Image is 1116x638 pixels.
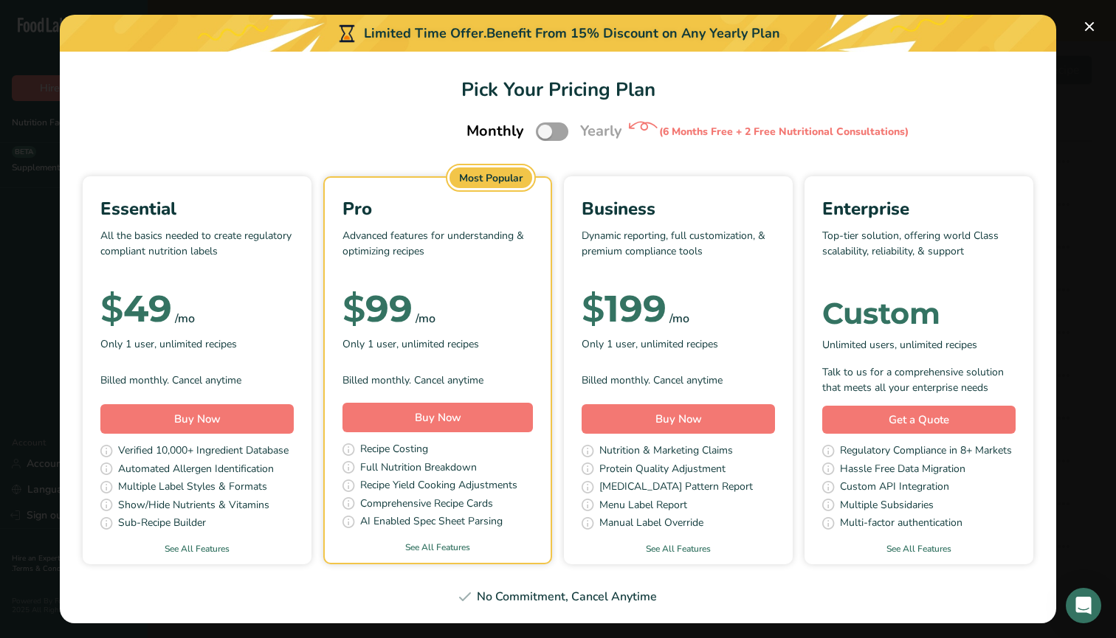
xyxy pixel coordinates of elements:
[822,337,977,353] span: Unlimited users, unlimited recipes
[599,443,733,461] span: Nutrition & Marketing Claims
[175,310,195,327] div: /mo
[840,461,965,479] span: Hassle Free Data Migration
[466,120,524,142] span: Monthly
[582,404,775,434] button: Buy Now
[77,588,1038,606] div: No Commitment, Cancel Anytime
[342,228,533,272] p: Advanced features for understanding & optimizing recipes
[118,497,269,516] span: Show/Hide Nutrients & Vitamins
[342,403,533,432] button: Buy Now
[822,364,1016,395] div: Talk to us for a comprehensive solution that meets all your enterprise needs
[100,404,294,434] button: Buy Now
[840,443,1012,461] span: Regulatory Compliance in 8+ Markets
[449,167,532,188] div: Most Popular
[889,412,949,429] span: Get a Quote
[669,310,689,327] div: /mo
[60,15,1056,52] div: Limited Time Offer.
[342,195,533,222] div: Pro
[360,513,503,532] span: AI Enabled Spec Sheet Parsing
[342,294,413,324] div: 99
[840,479,949,497] span: Custom API Integration
[360,441,428,460] span: Recipe Costing
[599,515,703,533] span: Manual Label Override
[118,479,267,497] span: Multiple Label Styles & Formats
[582,294,666,324] div: 199
[100,372,294,388] div: Billed monthly. Cancel anytime
[118,443,289,461] span: Verified 10,000+ Ingredient Database
[360,460,477,478] span: Full Nutrition Breakdown
[564,542,793,555] a: See All Features
[582,195,775,222] div: Business
[582,286,604,331] span: $
[118,515,206,533] span: Sub-Recipe Builder
[599,479,753,497] span: [MEDICAL_DATA] Pattern Report
[174,412,221,426] span: Buy Now
[822,195,1016,222] div: Enterprise
[582,372,775,388] div: Billed monthly. Cancel anytime
[580,120,622,142] span: Yearly
[360,496,493,514] span: Comprehensive Recipe Cards
[840,515,962,533] span: Multi-factor authentication
[100,195,294,222] div: Essential
[822,299,1016,328] div: Custom
[582,228,775,272] p: Dynamic reporting, full customization, & premium compliance tools
[83,542,311,555] a: See All Features
[655,412,702,426] span: Buy Now
[599,497,687,516] span: Menu Label Report
[416,310,435,327] div: /mo
[415,410,461,425] span: Buy Now
[360,477,517,496] span: Recipe Yield Cooking Adjustments
[342,286,365,331] span: $
[822,406,1016,434] a: Get a Quote
[486,24,780,44] div: Benefit From 15% Discount on Any Yearly Plan
[805,542,1033,555] a: See All Features
[599,461,726,479] span: Protein Quality Adjustment
[342,372,533,388] div: Billed monthly. Cancel anytime
[100,336,237,352] span: Only 1 user, unlimited recipes
[100,286,123,331] span: $
[822,228,1016,272] p: Top-tier solution, offering world Class scalability, reliability, & support
[840,497,934,516] span: Multiple Subsidaries
[1066,588,1101,623] div: Open Intercom Messenger
[582,336,718,352] span: Only 1 user, unlimited recipes
[118,461,274,479] span: Automated Allergen Identification
[659,124,909,139] div: (6 Months Free + 2 Free Nutritional Consultations)
[100,228,294,272] p: All the basics needed to create regulatory compliant nutrition labels
[77,75,1038,104] h1: Pick Your Pricing Plan
[342,336,479,352] span: Only 1 user, unlimited recipes
[325,541,551,554] a: See All Features
[100,294,172,324] div: 49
